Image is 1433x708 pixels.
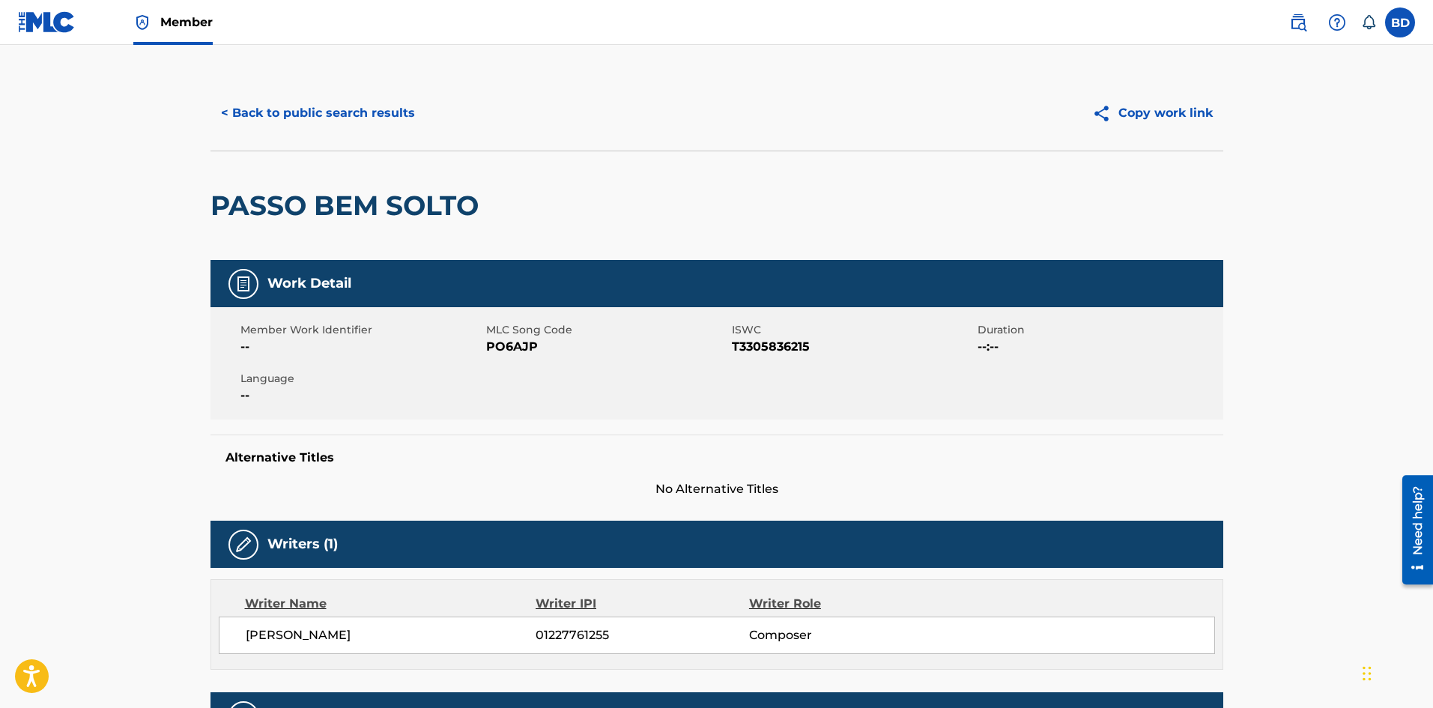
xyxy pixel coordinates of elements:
span: ISWC [732,322,974,338]
span: [PERSON_NAME] [246,626,536,644]
span: Member [160,13,213,31]
span: Member Work Identifier [240,322,482,338]
span: --:-- [978,338,1220,356]
img: Copy work link [1092,104,1118,123]
h5: Work Detail [267,275,351,292]
div: Writer Name [245,595,536,613]
button: < Back to public search results [210,94,425,132]
div: Drag [1363,651,1372,696]
h2: PASSO BEM SOLTO [210,189,486,223]
span: Composer [749,626,943,644]
div: Writer Role [749,595,943,613]
iframe: Chat Widget [1358,636,1433,708]
span: No Alternative Titles [210,480,1223,498]
a: Public Search [1283,7,1313,37]
img: search [1289,13,1307,31]
img: Top Rightsholder [133,13,151,31]
h5: Alternative Titles [225,450,1208,465]
span: -- [240,387,482,405]
iframe: Resource Center [1391,470,1433,590]
img: Writers [234,536,252,554]
div: Notifications [1361,15,1376,30]
span: T3305836215 [732,338,974,356]
span: Duration [978,322,1220,338]
img: Work Detail [234,275,252,293]
span: PO6AJP [486,338,728,356]
button: Copy work link [1082,94,1223,132]
div: Writer IPI [536,595,749,613]
h5: Writers (1) [267,536,338,553]
span: Language [240,371,482,387]
img: MLC Logo [18,11,76,33]
img: help [1328,13,1346,31]
span: MLC Song Code [486,322,728,338]
span: 01227761255 [536,626,748,644]
div: User Menu [1385,7,1415,37]
span: -- [240,338,482,356]
div: Help [1322,7,1352,37]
